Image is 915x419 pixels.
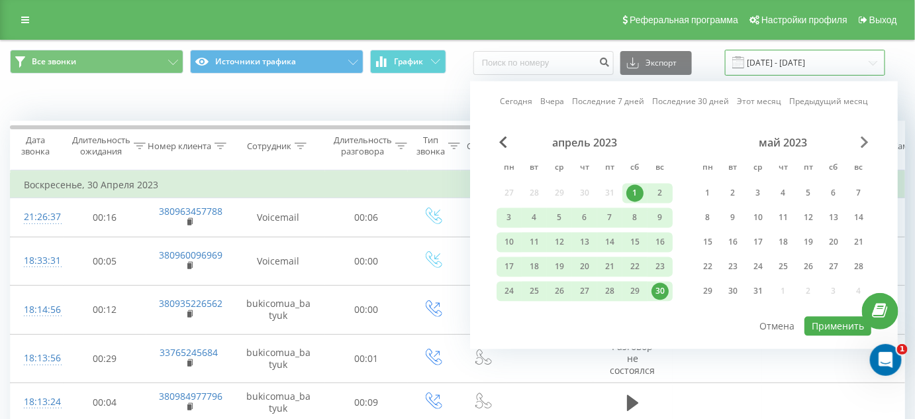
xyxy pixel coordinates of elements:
a: 380963457788 [160,205,223,217]
div: чт 20 апр. 2023 г. [572,257,597,277]
div: Дата звонка [11,135,60,157]
div: пт 12 мая 2023 г. [796,208,821,228]
abbr: воскресенье [849,159,869,179]
div: вс 21 мая 2023 г. [846,233,871,253]
div: пн 8 мая 2023 г. [695,208,720,228]
div: 14 [850,209,867,227]
abbr: пятница [600,159,620,179]
div: вт 16 мая 2023 г. [720,233,746,253]
div: 7 [850,185,867,202]
div: пн 1 мая 2023 г. [695,184,720,204]
div: 6 [825,185,842,202]
div: вт 2 мая 2023 г. [720,184,746,204]
div: 12 [551,234,568,251]
div: 15 [626,234,644,251]
div: сб 20 мая 2023 г. [821,233,846,253]
div: вс 30 апр. 2023 г. [648,282,673,302]
div: пт 19 мая 2023 г. [796,233,821,253]
a: 380960096969 [160,249,223,261]
div: сб 1 апр. 2023 г. [622,184,648,204]
span: Next Month [861,137,869,149]
abbr: четверг [575,159,595,179]
div: 26 [551,283,568,300]
div: 21 [601,259,618,276]
div: пн 3 апр. 2023 г. [497,208,522,228]
td: bukicomua_batyuk [232,286,325,335]
div: вт 18 апр. 2023 г. [522,257,547,277]
div: пт 7 апр. 2023 г. [597,208,622,228]
div: сб 13 мая 2023 г. [821,208,846,228]
div: пн 17 апр. 2023 г. [497,257,522,277]
div: пт 5 мая 2023 г. [796,184,821,204]
div: 19 [800,234,817,251]
abbr: суббота [824,159,843,179]
div: чт 27 апр. 2023 г. [572,282,597,302]
div: 18:14:56 [24,297,50,323]
div: сб 29 апр. 2023 г. [622,282,648,302]
div: вс 23 апр. 2023 г. [648,257,673,277]
div: ср 12 апр. 2023 г. [547,233,572,253]
div: 28 [601,283,618,300]
div: вт 30 мая 2023 г. [720,282,746,302]
div: чт 11 мая 2023 г. [771,208,796,228]
span: 1 [897,344,908,355]
abbr: суббота [625,159,645,179]
div: 18:33:31 [24,248,50,274]
div: ср 3 мая 2023 г. [746,184,771,204]
div: 11 [526,234,543,251]
td: Voicemail [232,237,325,286]
td: 00:00 [325,286,408,335]
a: Предыдущий месяц [789,95,868,108]
div: 15 [699,234,716,251]
div: 23 [651,259,669,276]
td: bukicomua_batyuk [232,334,325,383]
td: 00:06 [325,198,408,237]
abbr: понедельник [499,159,519,179]
span: Previous Month [499,137,507,149]
div: 13 [825,209,842,227]
div: 9 [651,209,669,227]
div: 11 [775,209,792,227]
div: чт 13 апр. 2023 г. [572,233,597,253]
div: Статус [467,141,493,152]
div: 22 [626,259,644,276]
div: 3 [501,209,518,227]
div: пн 15 мая 2023 г. [695,233,720,253]
div: 14 [601,234,618,251]
div: 12 [800,209,817,227]
input: Поиск по номеру [473,51,614,75]
div: пт 28 апр. 2023 г. [597,282,622,302]
div: 10 [749,209,767,227]
div: вс 2 апр. 2023 г. [648,184,673,204]
div: 4 [526,209,543,227]
a: Последние 30 дней [652,95,729,108]
div: пн 29 мая 2023 г. [695,282,720,302]
div: 27 [825,259,842,276]
div: пн 10 апр. 2023 г. [497,233,522,253]
div: 3 [749,185,767,202]
div: чт 25 мая 2023 г. [771,257,796,277]
td: 00:00 [325,237,408,286]
span: Настройки профиля [761,15,847,25]
div: 5 [800,185,817,202]
div: вт 11 апр. 2023 г. [522,233,547,253]
div: 25 [775,259,792,276]
div: 22 [699,259,716,276]
div: вс 14 мая 2023 г. [846,208,871,228]
div: сб 27 мая 2023 г. [821,257,846,277]
div: 29 [626,283,644,300]
a: 380984977796 [160,390,223,402]
span: Все звонки [32,56,76,67]
div: чт 18 мая 2023 г. [771,233,796,253]
div: пт 21 апр. 2023 г. [597,257,622,277]
button: Все звонки [10,50,183,74]
div: 8 [699,209,716,227]
button: Применить [804,317,871,336]
button: Источники трафика [190,50,363,74]
td: 00:12 [64,286,146,335]
div: 5 [551,209,568,227]
td: 00:01 [325,334,408,383]
div: 30 [724,283,742,300]
div: 24 [501,283,518,300]
span: Реферальная программа [630,15,738,25]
